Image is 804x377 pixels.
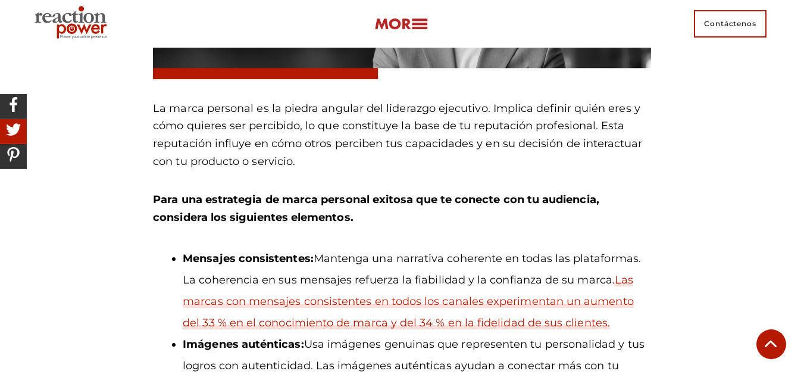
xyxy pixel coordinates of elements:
font: La marca personal es la piedra angular del liderazgo ejecutivo. Implica definir quién eres y cómo... [153,102,642,168]
img: Compartir en Pinterest [3,144,24,165]
img: more-btn.png [374,17,428,31]
font: Mantenga una narrativa coherente en todas las plataformas. La coherencia en sus mensajes refuerza... [183,252,641,286]
font: Mensajes consistentes: [183,252,314,265]
font: Imágenes auténticas: [183,338,304,351]
font: Para una estrategia de marca personal exitosa que te conecte con tu audiencia, considera los sigu... [153,193,599,224]
img: Compartir en Facebook [3,94,24,115]
img: Compartir en Twitter [3,119,24,140]
a: Las marcas con mensajes consistentes en todos los canales experimentan un aumento del 33 % en el ... [183,273,634,329]
img: Marca Ejecutiva | Agencia de Marca Personal [30,2,116,45]
font: Contáctenos [704,19,756,28]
